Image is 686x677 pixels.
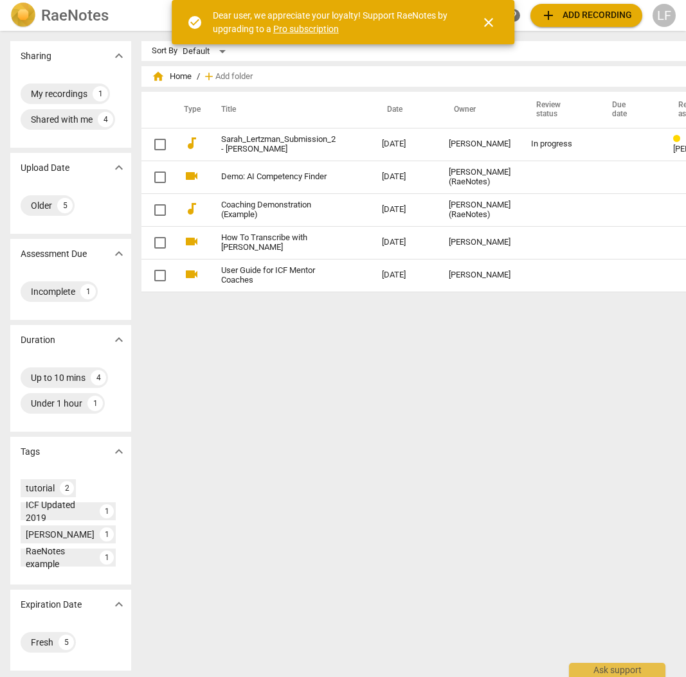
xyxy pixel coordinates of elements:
[21,445,40,459] p: Tags
[372,259,438,292] td: [DATE]
[438,92,521,128] th: Owner
[21,247,87,261] p: Assessment Due
[152,70,192,83] span: Home
[87,396,103,411] div: 1
[109,46,129,66] button: Show more
[10,3,36,28] img: Logo
[111,48,127,64] span: expand_more
[221,135,336,154] a: Sarah_Lertzman_Submission_2 - [PERSON_NAME]
[372,128,438,161] td: [DATE]
[31,87,87,100] div: My recordings
[100,527,114,541] div: 1
[203,70,215,83] span: add
[31,285,75,298] div: Incomplete
[197,72,200,82] span: /
[31,199,52,212] div: Older
[31,397,82,410] div: Under 1 hour
[221,233,336,252] a: How To Transcribe with [PERSON_NAME]
[372,193,438,226] td: [DATE]
[184,136,199,151] span: audiotrack
[109,442,129,461] button: Show more
[59,635,74,650] div: 5
[93,86,108,101] div: 1
[100,504,114,518] div: 1
[174,92,206,128] th: Type
[449,139,510,149] div: [PERSON_NAME]
[187,15,203,30] span: check_circle
[31,636,53,649] div: Fresh
[109,330,129,349] button: Show more
[372,226,438,259] td: [DATE]
[57,198,73,213] div: 5
[653,4,676,27] button: LF
[221,172,336,182] a: Demo: AI Competency Finder
[569,663,665,677] div: Ask support
[109,595,129,614] button: Show more
[26,528,95,541] div: [PERSON_NAME]
[26,482,55,495] div: tutorial
[111,444,127,459] span: expand_more
[673,134,685,144] span: Review status: in progress
[449,238,510,247] div: [PERSON_NAME]
[184,201,199,216] span: audiotrack
[481,15,496,30] span: close
[111,332,127,347] span: expand_more
[531,139,586,149] div: In progress
[21,49,51,63] p: Sharing
[372,161,438,193] td: [DATE]
[31,113,93,126] div: Shared with me
[221,266,336,285] a: User Guide for ICF Mentor Coaches
[215,72,253,82] span: Add folder
[41,6,109,24] h2: RaeNotes
[473,7,504,38] button: Close
[183,41,230,62] div: Default
[26,498,95,524] div: ICF Updated 2019
[21,333,55,347] p: Duration
[100,550,114,565] div: 1
[91,370,106,385] div: 4
[21,598,82,611] p: Expiration Date
[80,284,96,299] div: 1
[152,70,165,83] span: home
[26,545,95,570] div: RaeNotes example
[213,9,458,35] div: Dear user, we appreciate your loyalty! Support RaeNotes by upgrading to a
[221,200,336,220] a: Coaching Demonstration (Example)
[184,267,199,282] span: videocam
[184,234,199,249] span: videocam
[530,4,642,27] button: Upload
[273,24,339,34] a: Pro subscription
[111,597,127,612] span: expand_more
[31,371,86,384] div: Up to 10 mins
[372,92,438,128] th: Date
[449,168,510,187] div: [PERSON_NAME] (RaeNotes)
[111,246,127,261] span: expand_more
[184,168,199,184] span: videocam
[98,112,113,127] div: 4
[541,8,632,23] span: Add recording
[111,160,127,175] span: expand_more
[449,200,510,220] div: [PERSON_NAME] (RaeNotes)
[541,8,556,23] span: add
[109,244,129,263] button: Show more
[152,46,177,56] div: Sort By
[449,270,510,280] div: [PERSON_NAME]
[60,481,74,495] div: 2
[521,92,597,128] th: Review status
[21,161,69,175] p: Upload Date
[597,92,663,128] th: Due date
[10,3,174,28] a: LogoRaeNotes
[206,92,372,128] th: Title
[109,158,129,177] button: Show more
